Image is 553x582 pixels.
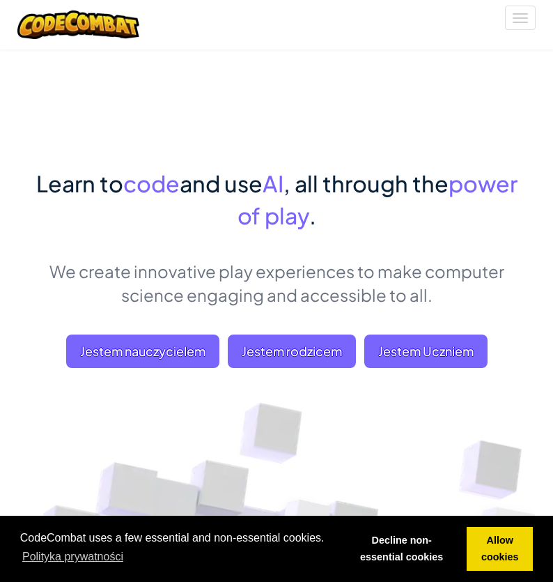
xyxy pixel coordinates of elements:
span: . [309,201,316,229]
p: We create innovative play experiences to make computer science engaging and accessible to all. [26,259,527,307]
a: deny cookies [341,527,462,572]
a: learn more about cookies [20,546,125,567]
span: Learn to [36,169,123,197]
span: CodeCombat uses a few essential and non-essential cookies. [20,530,331,567]
span: code [123,169,180,197]
a: Jestem rodzicem [228,335,356,368]
span: and use [180,169,263,197]
a: Jestem nauczycielem [66,335,219,368]
img: CodeCombat logo [17,10,139,39]
span: , all through the [283,169,449,197]
button: Jestem Uczniem [364,335,488,368]
a: allow cookies [467,527,533,572]
span: AI [263,169,283,197]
